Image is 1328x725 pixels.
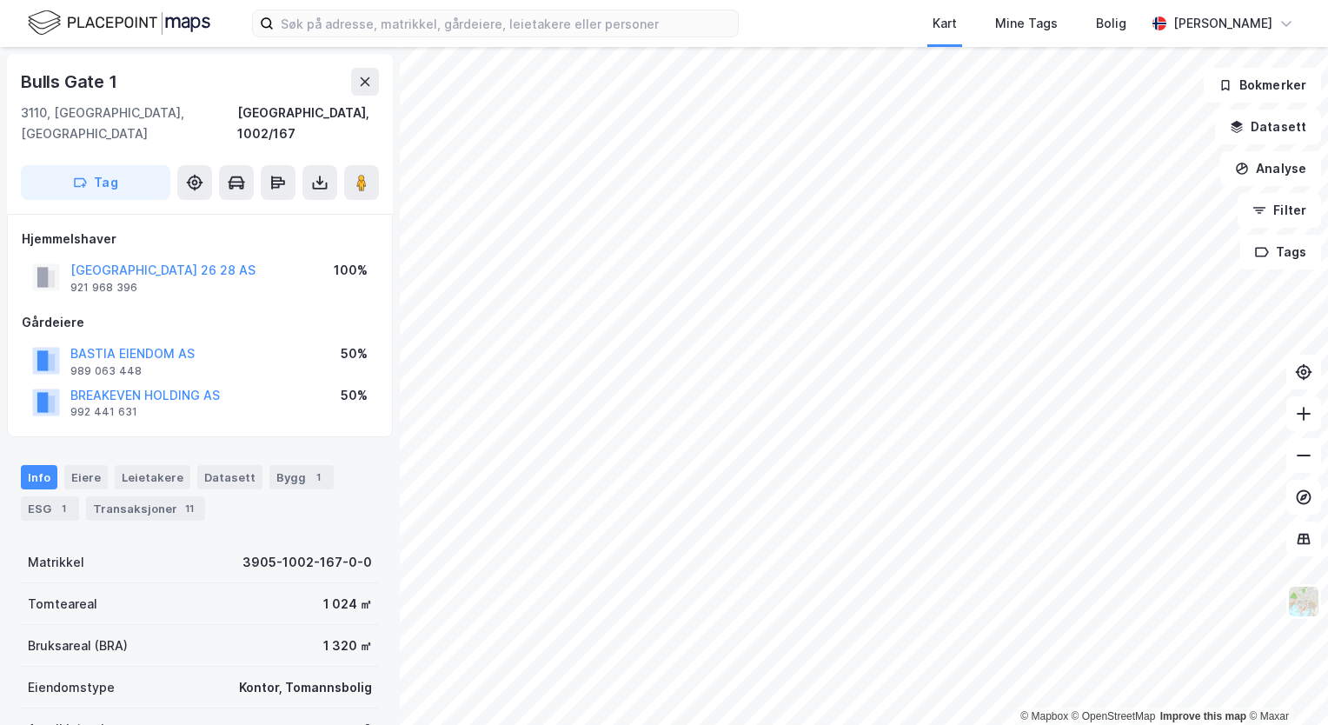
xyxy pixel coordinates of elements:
img: Z [1287,585,1320,618]
div: Kart [933,13,957,34]
button: Datasett [1215,110,1321,144]
div: Mine Tags [995,13,1058,34]
div: Bruksareal (BRA) [28,635,128,656]
div: Bygg [269,465,334,489]
div: Kontor, Tomannsbolig [239,677,372,698]
div: 100% [334,260,368,281]
div: [PERSON_NAME] [1173,13,1272,34]
div: Leietakere [115,465,190,489]
iframe: Chat Widget [1241,642,1328,725]
div: Info [21,465,57,489]
input: Søk på adresse, matrikkel, gårdeiere, leietakere eller personer [274,10,738,37]
div: Bulls Gate 1 [21,68,121,96]
div: Transaksjoner [86,496,205,521]
div: Kontrollprogram for chat [1241,642,1328,725]
div: 921 968 396 [70,281,137,295]
div: Datasett [197,465,262,489]
div: 992 441 631 [70,405,137,419]
div: Hjemmelshaver [22,229,378,249]
a: Mapbox [1020,710,1068,722]
div: Bolig [1096,13,1126,34]
img: logo.f888ab2527a4732fd821a326f86c7f29.svg [28,8,210,38]
button: Bokmerker [1204,68,1321,103]
div: ESG [21,496,79,521]
div: 50% [341,343,368,364]
div: Eiere [64,465,108,489]
div: 1 320 ㎡ [323,635,372,656]
div: Eiendomstype [28,677,115,698]
div: 989 063 448 [70,364,142,378]
button: Filter [1238,193,1321,228]
button: Tags [1240,235,1321,269]
div: Tomteareal [28,594,97,615]
div: Matrikkel [28,552,84,573]
div: 1 024 ㎡ [323,594,372,615]
div: 50% [341,385,368,406]
button: Tag [21,165,170,200]
div: 1 [55,500,72,517]
div: 1 [309,469,327,486]
a: Improve this map [1160,710,1246,722]
div: [GEOGRAPHIC_DATA], 1002/167 [237,103,379,144]
div: Gårdeiere [22,312,378,333]
div: 3110, [GEOGRAPHIC_DATA], [GEOGRAPHIC_DATA] [21,103,237,144]
button: Analyse [1220,151,1321,186]
div: 11 [181,500,198,517]
div: 3905-1002-167-0-0 [242,552,372,573]
a: OpenStreetMap [1072,710,1156,722]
